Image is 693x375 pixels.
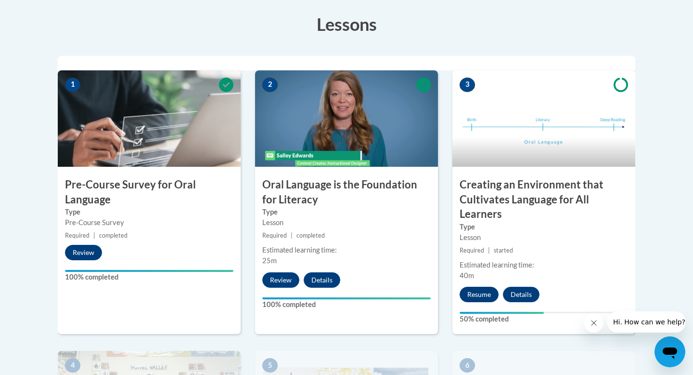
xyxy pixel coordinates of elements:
[65,207,233,217] label: Type
[452,70,635,167] img: Course Image
[296,232,325,239] span: completed
[488,247,490,254] span: |
[262,232,287,239] span: Required
[304,272,340,288] button: Details
[607,311,685,333] iframe: Message from company
[460,358,475,373] span: 6
[255,70,438,167] img: Course Image
[58,177,241,207] h3: Pre-Course Survey for Oral Language
[262,297,431,299] div: Your progress
[584,313,603,333] iframe: Close message
[503,287,539,302] button: Details
[262,207,431,217] label: Type
[654,336,685,367] iframe: Button to launch messaging window
[460,247,484,254] span: Required
[65,232,90,239] span: Required
[65,217,233,228] div: Pre-Course Survey
[262,245,431,255] div: Estimated learning time:
[99,232,128,239] span: completed
[460,287,499,302] button: Resume
[262,217,431,228] div: Lesson
[494,247,513,254] span: started
[65,245,102,260] button: Review
[65,358,80,373] span: 4
[460,222,628,232] label: Type
[255,177,438,207] h3: Oral Language is the Foundation for Literacy
[460,314,628,324] label: 50% completed
[262,256,277,265] span: 25m
[58,70,241,167] img: Course Image
[460,271,474,280] span: 40m
[262,299,431,310] label: 100% completed
[262,78,278,92] span: 2
[460,312,544,314] div: Your progress
[460,78,475,92] span: 3
[262,358,278,373] span: 5
[58,12,635,36] h3: Lessons
[460,232,628,243] div: Lesson
[93,232,95,239] span: |
[65,78,80,92] span: 1
[452,177,635,222] h3: Creating an Environment that Cultivates Language for All Learners
[460,260,628,270] div: Estimated learning time:
[262,272,299,288] button: Review
[291,232,293,239] span: |
[65,272,233,282] label: 100% completed
[65,270,233,272] div: Your progress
